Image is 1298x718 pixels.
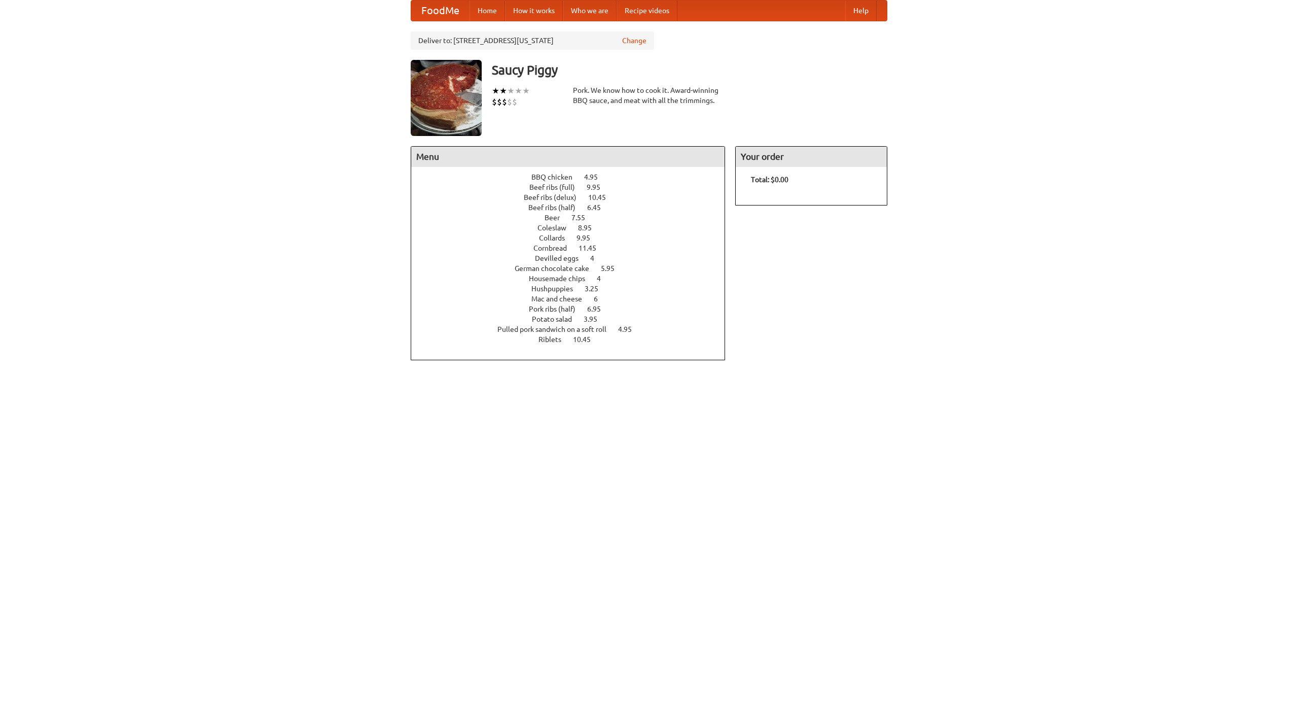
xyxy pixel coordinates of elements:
li: ★ [499,85,507,96]
span: Hushpuppies [531,285,583,293]
span: 5.95 [601,264,625,272]
h3: Saucy Piggy [492,60,887,80]
li: ★ [492,85,499,96]
span: Devilled eggs [535,254,589,262]
div: Deliver to: [STREET_ADDRESS][US_STATE] [411,31,654,50]
a: Coleslaw 8.95 [537,224,610,232]
span: 6 [594,295,608,303]
span: 4 [597,275,611,283]
li: $ [502,96,507,108]
a: Mac and cheese 6 [531,295,617,303]
span: 6.45 [587,203,611,212]
a: Recipe videos [617,1,677,21]
span: 9.95 [576,234,600,242]
li: $ [497,96,502,108]
span: 7.55 [571,214,595,222]
a: Who we are [563,1,617,21]
span: 4.95 [618,325,642,333]
span: Beef ribs (half) [528,203,586,212]
span: 10.45 [588,193,616,201]
a: German chocolate cake 5.95 [515,264,633,272]
h4: Menu [411,147,725,167]
a: Change [622,36,646,46]
a: Riblets 10.45 [538,335,609,344]
a: Housemade chips 4 [529,275,620,283]
a: Beef ribs (full) 9.95 [529,183,619,191]
span: Mac and cheese [531,295,592,303]
a: Hushpuppies 3.25 [531,285,617,293]
span: Pork ribs (half) [529,305,586,313]
a: Home [470,1,505,21]
span: 10.45 [573,335,601,344]
span: Coleslaw [537,224,576,232]
div: Pork. We know how to cook it. Award-winning BBQ sauce, and meat with all the trimmings. [573,85,725,106]
span: Potato salad [532,315,582,323]
span: Riblets [538,335,571,344]
span: BBQ chicken [531,173,583,181]
img: angular.jpg [411,60,482,136]
span: 6.95 [587,305,611,313]
span: German chocolate cake [515,264,599,272]
a: Pulled pork sandwich on a soft roll 4.95 [497,325,651,333]
a: Beer 7.55 [545,214,604,222]
span: 3.95 [584,315,607,323]
span: 4.95 [584,173,608,181]
span: 8.95 [578,224,602,232]
span: Pulled pork sandwich on a soft roll [497,325,617,333]
li: $ [492,96,497,108]
li: $ [512,96,517,108]
a: Devilled eggs 4 [535,254,613,262]
a: Beef ribs (delux) 10.45 [524,193,625,201]
span: Beef ribs (full) [529,183,585,191]
a: Collards 9.95 [539,234,609,242]
span: 9.95 [587,183,610,191]
li: ★ [515,85,522,96]
li: $ [507,96,512,108]
span: Housemade chips [529,275,595,283]
span: Beef ribs (delux) [524,193,587,201]
a: Cornbread 11.45 [533,244,615,252]
span: 11.45 [579,244,606,252]
a: Help [845,1,877,21]
span: 3.25 [585,285,608,293]
span: 4 [590,254,604,262]
span: Cornbread [533,244,577,252]
li: ★ [522,85,530,96]
h4: Your order [736,147,887,167]
a: FoodMe [411,1,470,21]
span: Collards [539,234,575,242]
b: Total: $0.00 [751,176,788,184]
a: How it works [505,1,563,21]
span: Beer [545,214,570,222]
a: Pork ribs (half) 6.95 [529,305,620,313]
a: BBQ chicken 4.95 [531,173,617,181]
li: ★ [507,85,515,96]
a: Potato salad 3.95 [532,315,616,323]
a: Beef ribs (half) 6.45 [528,203,620,212]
